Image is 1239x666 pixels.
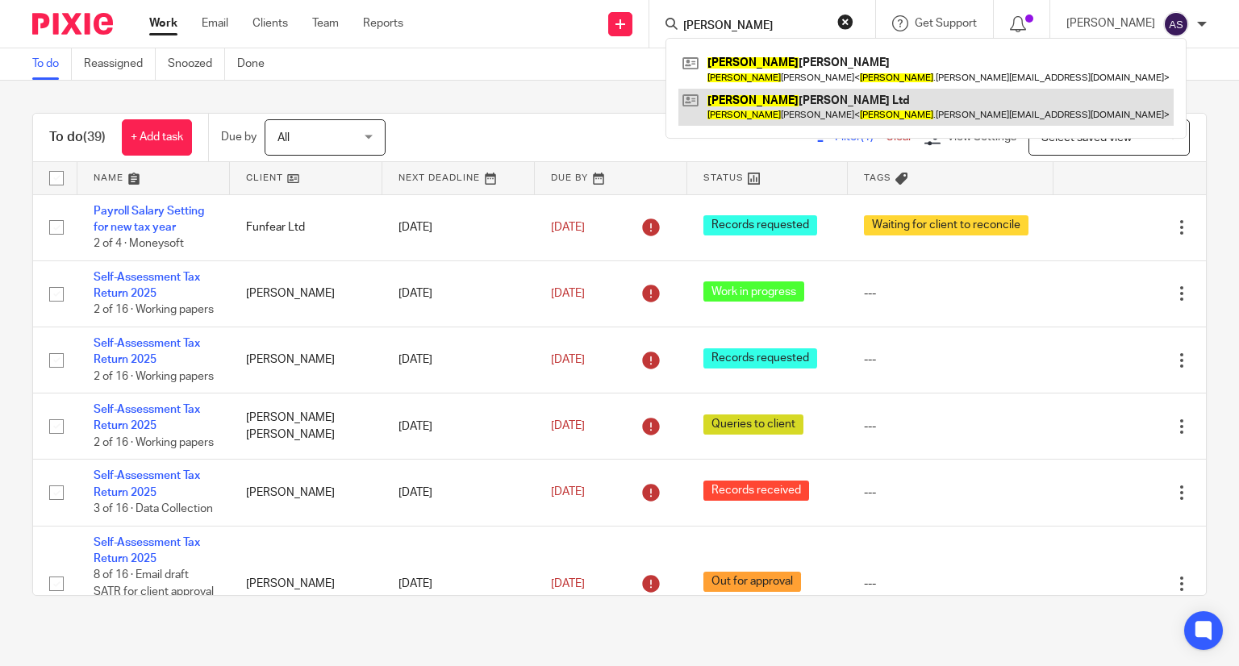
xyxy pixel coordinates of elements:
[382,526,535,642] td: [DATE]
[202,15,228,31] a: Email
[94,305,214,316] span: 2 of 16 · Working papers
[682,19,827,34] input: Search
[230,460,382,526] td: [PERSON_NAME]
[551,487,585,498] span: [DATE]
[382,194,535,260] td: [DATE]
[149,15,177,31] a: Work
[312,15,339,31] a: Team
[703,215,817,235] span: Records requested
[94,503,213,514] span: 3 of 16 · Data Collection
[32,13,113,35] img: Pixie
[864,485,1037,501] div: ---
[551,288,585,299] span: [DATE]
[864,215,1028,235] span: Waiting for client to reconcile
[382,393,535,460] td: [DATE]
[551,421,585,432] span: [DATE]
[363,15,403,31] a: Reports
[94,470,200,497] a: Self-Assessment Tax Return 2025
[94,537,200,564] a: Self-Assessment Tax Return 2025
[230,327,382,393] td: [PERSON_NAME]
[837,14,853,30] button: Clear
[703,572,801,592] span: Out for approval
[94,338,200,365] a: Self-Assessment Tax Return 2025
[382,260,535,327] td: [DATE]
[277,132,290,144] span: All
[94,272,200,299] a: Self-Assessment Tax Return 2025
[703,281,804,302] span: Work in progress
[864,418,1037,435] div: ---
[864,352,1037,368] div: ---
[864,173,891,182] span: Tags
[230,393,382,460] td: [PERSON_NAME] [PERSON_NAME]
[122,119,192,156] a: + Add task
[94,371,214,382] span: 2 of 16 · Working papers
[864,576,1037,592] div: ---
[94,206,204,233] a: Payroll Salary Setting for new tax year
[1041,132,1132,144] span: Select saved view
[49,129,106,146] h1: To do
[84,48,156,80] a: Reassigned
[230,526,382,642] td: [PERSON_NAME]
[1066,15,1155,31] p: [PERSON_NAME]
[230,194,382,260] td: Funfear Ltd
[703,348,817,368] span: Records requested
[94,404,200,431] a: Self-Assessment Tax Return 2025
[230,260,382,327] td: [PERSON_NAME]
[551,578,585,589] span: [DATE]
[382,327,535,393] td: [DATE]
[83,131,106,144] span: (39)
[703,414,803,435] span: Queries to client
[551,354,585,365] span: [DATE]
[94,437,214,448] span: 2 of 16 · Working papers
[32,48,72,80] a: To do
[1163,11,1189,37] img: svg%3E
[94,569,214,631] span: 8 of 16 · Email draft SATR for client approval - where there's a tax rebate
[252,15,288,31] a: Clients
[237,48,277,80] a: Done
[915,18,977,29] span: Get Support
[864,285,1037,302] div: ---
[703,481,809,501] span: Records received
[382,460,535,526] td: [DATE]
[551,222,585,233] span: [DATE]
[168,48,225,80] a: Snoozed
[221,129,257,145] p: Due by
[94,238,184,249] span: 2 of 4 · Moneysoft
